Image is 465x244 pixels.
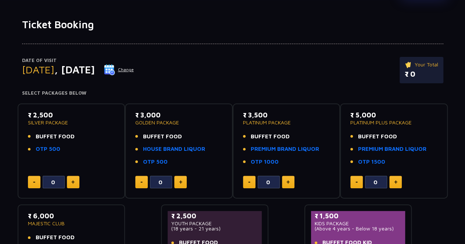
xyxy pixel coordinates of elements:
img: plus [394,180,397,184]
img: plus [179,180,182,184]
img: plus [71,180,75,184]
p: ₹ 6,000 [28,211,115,221]
a: OTP 1500 [358,158,385,166]
img: minus [248,182,250,183]
p: ₹ 3,500 [243,110,330,120]
a: OTP 500 [36,145,60,153]
p: (18 years - 21 years) [171,226,258,231]
img: plus [286,180,290,184]
p: ₹ 3,000 [135,110,222,120]
p: Your Total [405,61,438,69]
a: PREMIUM BRAND LIQUOR [251,145,319,153]
p: ₹ 0 [405,69,438,80]
a: OTP 500 [143,158,168,166]
p: PLATINUM PACKAGE [243,120,330,125]
p: ₹ 2,500 [28,110,115,120]
span: BUFFET FOOD [143,132,182,141]
span: BUFFET FOOD [36,132,75,141]
h4: Select Packages Below [22,90,443,96]
p: PLATINUM PLUS PACKAGE [350,120,437,125]
h1: Ticket Booking [22,18,443,31]
p: YOUTH PACKAGE [171,221,258,226]
a: HOUSE BRAND LIQUOR [143,145,205,153]
a: OTP 1000 [251,158,279,166]
img: minus [140,182,143,183]
button: Change [104,64,134,76]
img: ticket [405,61,412,69]
p: GOLDEN PACKAGE [135,120,222,125]
p: (Above 4 years - Below 18 years) [315,226,402,231]
span: BUFFET FOOD [36,233,75,242]
a: PREMIUM BRAND LIQUOR [358,145,426,153]
p: KIDS PACKAGE [315,221,402,226]
p: ₹ 1,500 [315,211,402,221]
span: BUFFET FOOD [358,132,397,141]
p: ₹ 2,500 [171,211,258,221]
p: Date of Visit [22,57,134,64]
p: SILVER PACKAGE [28,120,115,125]
img: minus [33,182,35,183]
p: ₹ 5,000 [350,110,437,120]
span: [DATE] [22,63,54,76]
p: MAJESTIC CLUB [28,221,115,226]
img: minus [355,182,358,183]
span: BUFFET FOOD [251,132,290,141]
span: , [DATE] [54,63,95,76]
